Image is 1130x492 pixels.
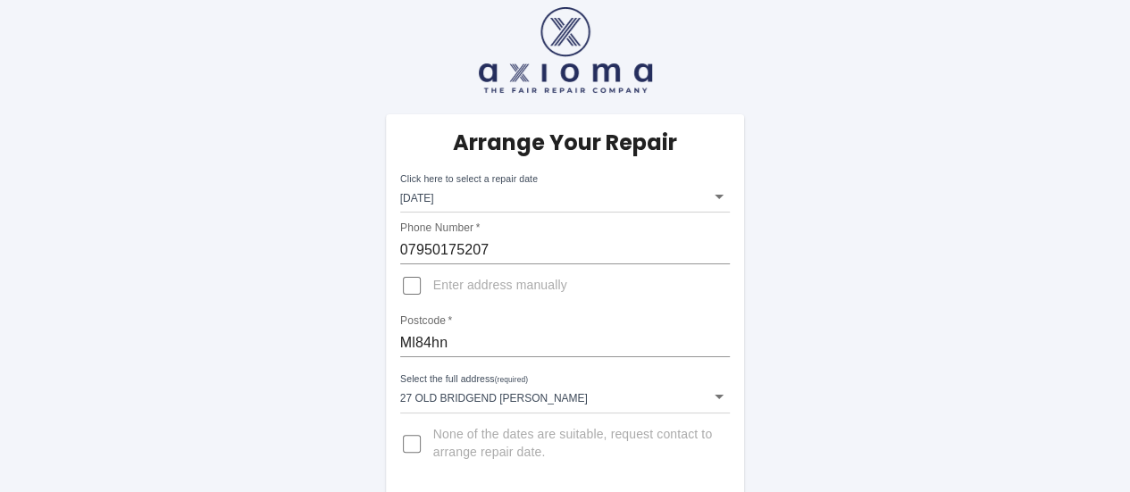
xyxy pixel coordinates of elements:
label: Postcode [400,313,452,329]
label: Phone Number [400,221,480,236]
span: None of the dates are suitable, request contact to arrange repair date. [433,426,716,462]
div: 27 Old Bridgend [PERSON_NAME] [400,380,731,413]
label: Select the full address [400,372,528,387]
small: (required) [494,376,527,384]
h5: Arrange Your Repair [453,129,677,157]
img: axioma [479,7,652,93]
div: [DATE] [400,180,731,213]
label: Click here to select a repair date [400,172,538,186]
span: Enter address manually [433,277,567,295]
